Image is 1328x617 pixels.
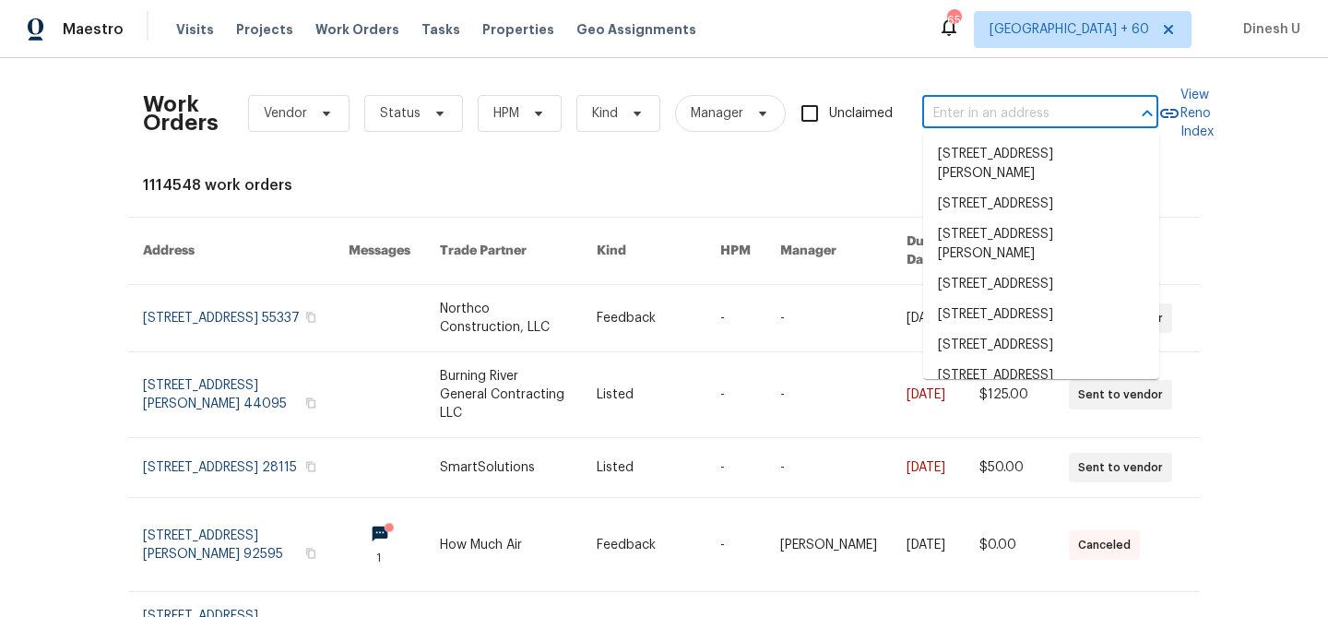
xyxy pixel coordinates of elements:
[582,438,705,498] td: Listed
[425,218,583,285] th: Trade Partner
[705,438,765,498] td: -
[425,498,583,592] td: How Much Air
[425,438,583,498] td: SmartSolutions
[923,139,1159,189] li: [STREET_ADDRESS][PERSON_NAME]
[425,352,583,438] td: Burning River General Contracting LLC
[765,285,892,352] td: -
[425,285,583,352] td: Northco Construction, LLC
[765,218,892,285] th: Manager
[1236,20,1300,39] span: Dinesh U
[923,189,1159,220] li: [STREET_ADDRESS]
[923,220,1159,269] li: [STREET_ADDRESS][PERSON_NAME]
[176,20,214,39] span: Visits
[923,269,1159,300] li: [STREET_ADDRESS]
[582,218,705,285] th: Kind
[705,498,765,592] td: -
[582,285,705,352] td: Feedback
[236,20,293,39] span: Projects
[143,176,1185,195] div: 1114548 work orders
[63,20,124,39] span: Maestro
[302,458,319,475] button: Copy Address
[421,23,460,36] span: Tasks
[705,218,765,285] th: HPM
[302,309,319,326] button: Copy Address
[592,104,618,123] span: Kind
[582,498,705,592] td: Feedback
[143,95,219,132] h2: Work Orders
[947,11,960,30] div: 656
[334,218,425,285] th: Messages
[128,218,334,285] th: Address
[765,352,892,438] td: -
[705,285,765,352] td: -
[264,104,307,123] span: Vendor
[493,104,519,123] span: HPM
[990,20,1149,39] span: [GEOGRAPHIC_DATA] + 60
[923,300,1159,330] li: [STREET_ADDRESS]
[315,20,399,39] span: Work Orders
[829,104,893,124] span: Unclaimed
[1134,101,1160,126] button: Close
[765,498,892,592] td: [PERSON_NAME]
[482,20,554,39] span: Properties
[691,104,743,123] span: Manager
[1158,86,1214,141] a: View Reno Index
[582,352,705,438] td: Listed
[922,100,1107,128] input: Enter in an address
[302,545,319,562] button: Copy Address
[765,438,892,498] td: -
[705,352,765,438] td: -
[923,330,1159,361] li: [STREET_ADDRESS]
[380,104,421,123] span: Status
[576,20,696,39] span: Geo Assignments
[923,361,1159,410] li: [STREET_ADDRESS][PERSON_NAME]
[892,218,965,285] th: Due Date
[302,395,319,411] button: Copy Address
